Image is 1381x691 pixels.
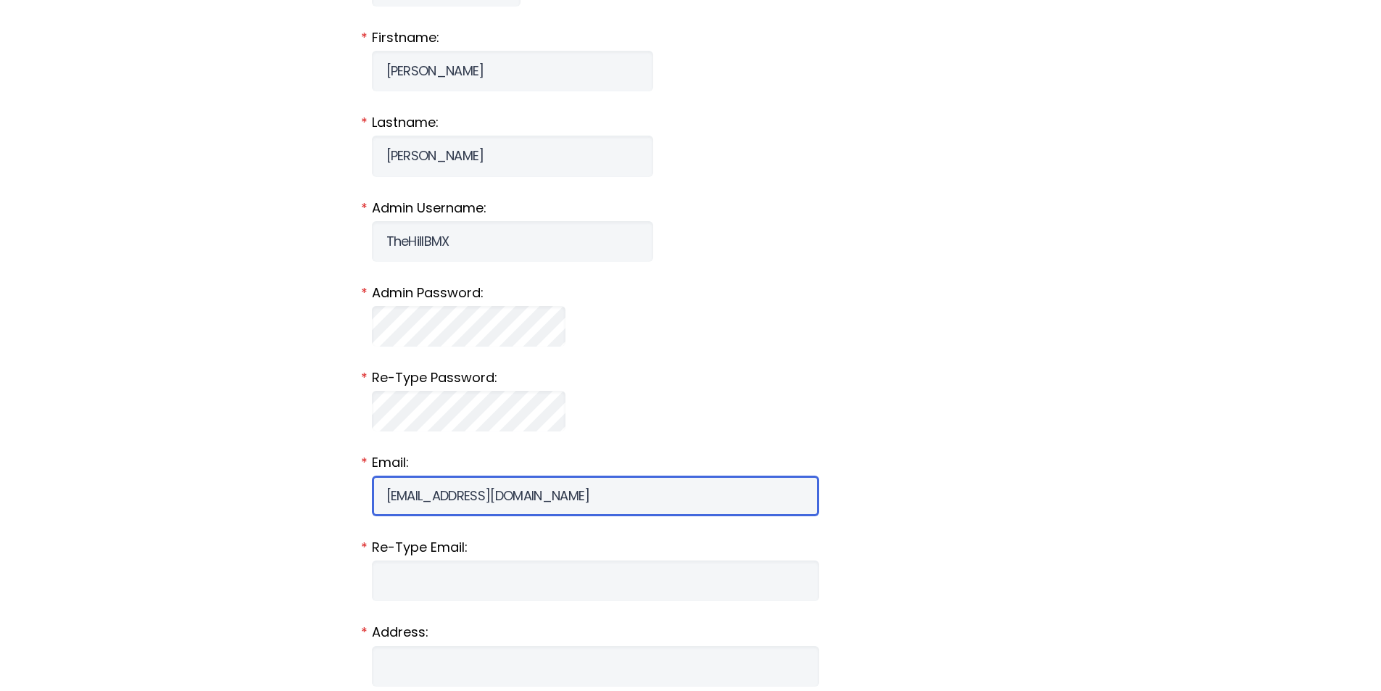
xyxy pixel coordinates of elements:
[372,538,1010,557] label: Re-Type Email:
[372,623,1010,642] label: Address:
[372,368,1010,387] label: Re-Type Password:
[372,453,1010,472] label: Email:
[372,284,1010,302] label: Admin Password:
[372,28,1010,47] label: Firstname:
[372,199,1010,218] label: Admin Username:
[372,113,1010,132] label: Lastname:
